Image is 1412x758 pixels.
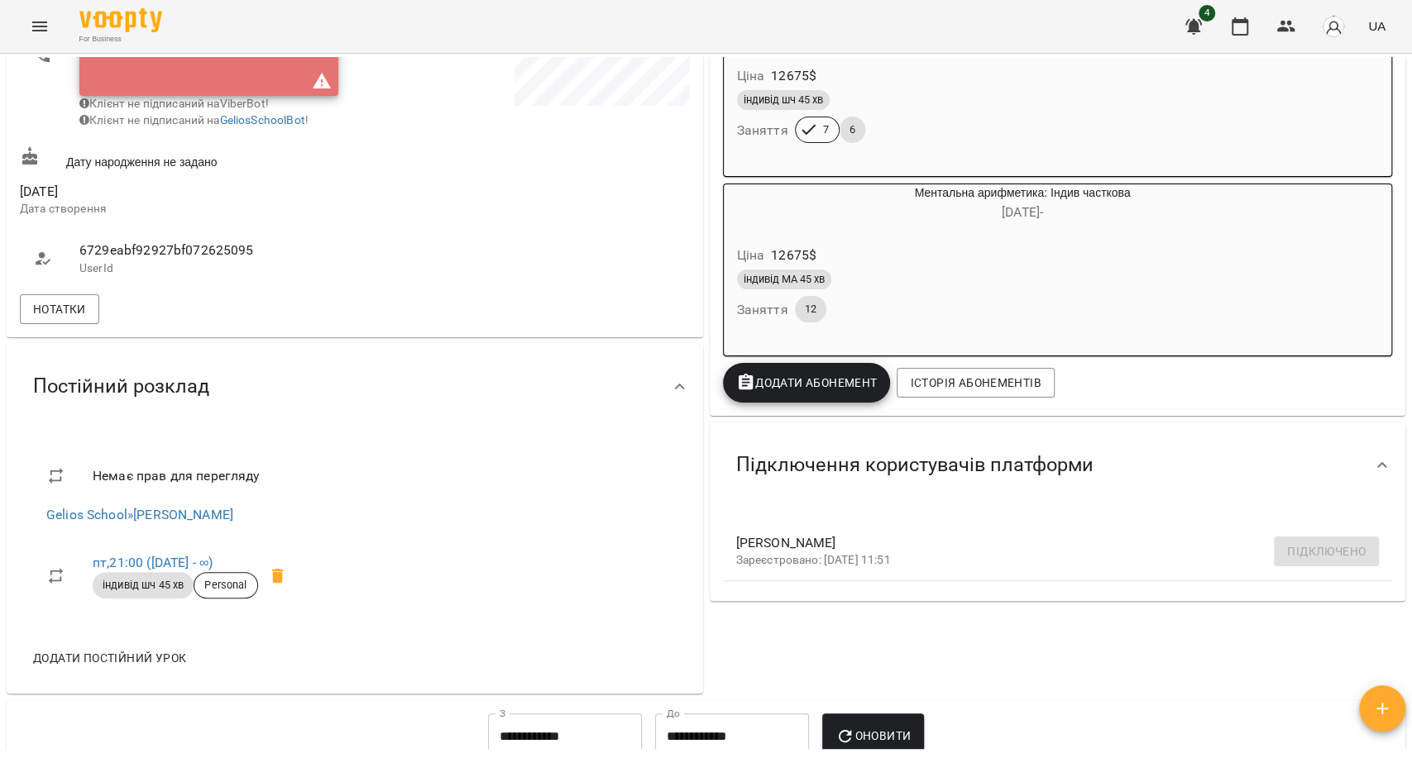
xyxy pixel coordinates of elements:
[194,578,256,593] span: Personal
[79,260,338,277] p: UserId
[723,363,891,403] button: Додати Абонемент
[258,556,298,596] span: Видалити приватний урок Гончаренко Наталія пт 21:00 клієнта Іван Попов
[93,578,194,593] span: індивід шч 45 хв
[795,302,826,317] span: 12
[1322,15,1345,38] img: avatar_s.png
[1368,17,1386,35] span: UA
[736,452,1094,478] span: Підключення користувачів платформи
[813,122,839,137] span: 7
[1199,5,1215,21] span: 4
[220,113,305,126] a: GeliosSchoolBot
[26,643,193,673] button: Додати постійний урок
[771,66,816,86] p: 12675 $
[737,93,830,107] span: індивід шч 45 хв
[724,184,1242,342] button: Ментальна арифметика: Індив часткова[DATE]- Ціна12675$індивід МА 45 хвЗаняття12
[46,507,233,522] a: Gelios School»[PERSON_NAME]
[736,533,1353,553] span: [PERSON_NAME]
[710,422,1406,508] div: Підключення користувачів платформи
[736,552,1353,569] p: Зареєстровано: [DATE] 11:51
[771,246,816,265] p: 12675 $
[835,726,911,746] span: Оновити
[897,368,1054,398] button: Історія абонементів
[79,113,309,126] span: Клієнт не підписаний на !
[79,8,162,32] img: Voopty Logo
[724,5,1301,163] button: Ціна12675$індивід шч 45 хвЗаняття76
[7,344,703,429] div: Постійний розклад
[33,648,186,668] span: Додати постійний урок
[93,466,297,486] span: Немає прав для перегляду
[910,373,1041,393] span: Історія абонементів
[20,294,99,324] button: Нотатки
[79,34,162,45] span: For Business
[737,244,765,267] h6: Ціна
[736,373,878,393] span: Додати Абонемент
[737,119,788,142] h6: Заняття
[79,97,269,110] span: Клієнт не підписаний на ViberBot!
[20,182,352,202] span: [DATE]
[93,555,213,570] a: пт,21:00 ([DATE] - ∞)
[17,143,355,174] div: Дату народження не задано
[737,298,788,322] h6: Заняття
[79,241,338,260] span: 6729eabf92927bf072625095
[20,201,352,217] p: Дата створення
[1002,204,1043,220] span: [DATE] -
[840,122,865,137] span: 6
[737,64,765,88] h6: Ціна
[724,184,803,224] div: Ментальна арифметика: Індив часткова
[33,299,86,319] span: Нотатки
[33,374,209,399] span: Постійний розклад
[1362,11,1392,41] button: UA
[803,184,1242,224] div: Ментальна арифметика: Індив часткова
[737,272,831,287] span: індивід МА 45 хв
[20,7,60,46] button: Menu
